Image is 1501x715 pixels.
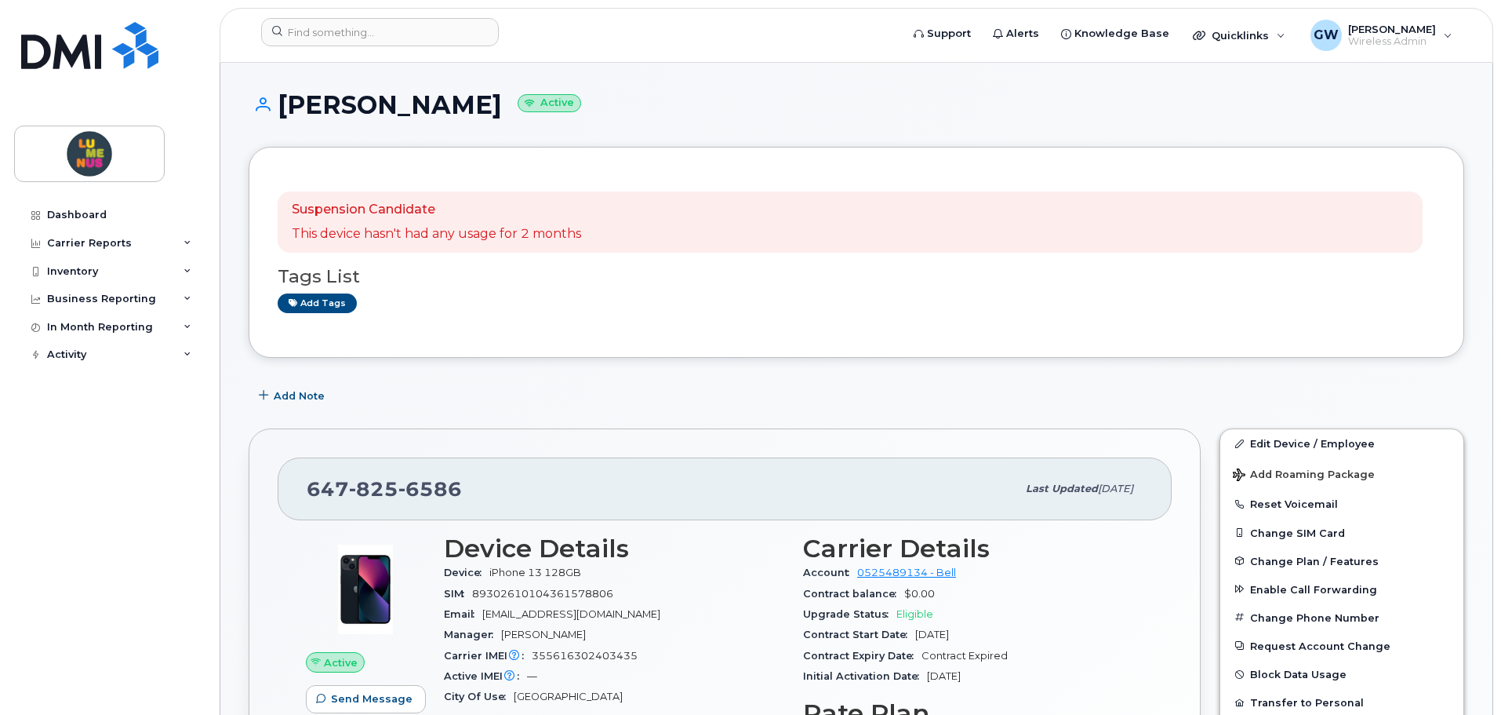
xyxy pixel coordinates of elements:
[249,91,1464,119] h1: [PERSON_NAME]
[1220,604,1463,632] button: Change Phone Number
[331,691,413,706] span: Send Message
[444,608,482,620] span: Email
[444,534,784,563] h3: Device Details
[292,201,581,219] p: Suspension Candidate
[532,650,638,662] span: 355616302403435
[278,294,357,313] a: Add tags
[1220,519,1463,547] button: Change SIM Card
[803,567,857,578] span: Account
[803,670,927,682] span: Initial Activation Date
[1026,483,1098,494] span: Last updated
[1250,555,1379,567] span: Change Plan / Features
[1220,660,1463,688] button: Block Data Usage
[274,389,325,403] span: Add Note
[527,670,537,682] span: —
[1220,575,1463,604] button: Enable Call Forwarding
[1250,583,1377,595] span: Enable Call Forwarding
[514,691,623,702] span: [GEOGRAPHIC_DATA]
[318,542,413,637] img: image20231002-3703462-1ig824h.jpeg
[1220,458,1463,490] button: Add Roaming Package
[472,588,613,600] span: 89302610104361578806
[1098,483,1133,494] span: [DATE]
[444,629,501,640] span: Manager
[444,670,527,682] span: Active IMEI
[501,629,586,640] span: [PERSON_NAME]
[803,608,896,620] span: Upgrade Status
[444,567,489,578] span: Device
[803,534,1143,563] h3: Carrier Details
[482,608,660,620] span: [EMAIL_ADDRESS][DOMAIN_NAME]
[398,477,462,501] span: 6586
[278,267,1435,286] h3: Tags List
[307,477,462,501] span: 647
[444,650,532,662] span: Carrier IMEI
[349,477,398,501] span: 825
[1220,429,1463,458] a: Edit Device / Employee
[927,670,961,682] span: [DATE]
[921,650,1008,662] span: Contract Expired
[444,691,514,702] span: City Of Use
[324,655,358,670] span: Active
[518,94,581,112] small: Active
[803,650,921,662] span: Contract Expiry Date
[915,629,949,640] span: [DATE]
[803,629,915,640] span: Contract Start Date
[803,588,904,600] span: Contract balance
[896,608,933,620] span: Eligible
[292,225,581,243] p: This device hasn't had any usage for 2 months
[1220,632,1463,660] button: Request Account Change
[1233,469,1375,483] span: Add Roaming Package
[1220,547,1463,575] button: Change Plan / Features
[249,381,338,410] button: Add Note
[444,588,472,600] span: SIM
[857,567,956,578] a: 0525489134 - Bell
[489,567,581,578] span: iPhone 13 128GB
[904,588,935,600] span: $0.00
[306,685,426,713] button: Send Message
[1220,490,1463,518] button: Reset Voicemail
